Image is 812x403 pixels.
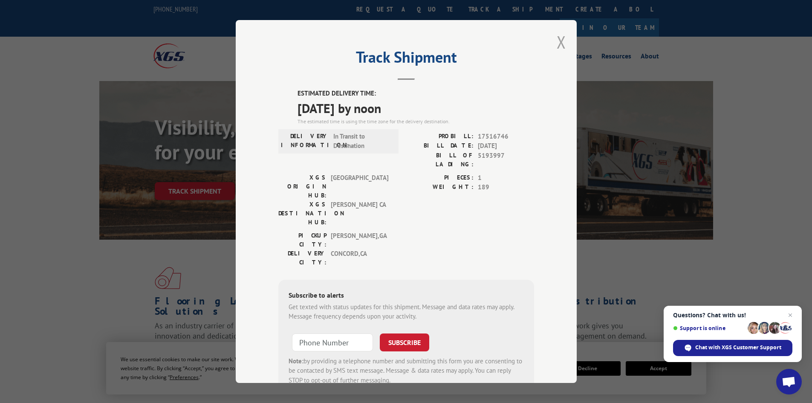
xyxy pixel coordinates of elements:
[695,344,781,351] span: Chat with XGS Customer Support
[380,333,429,351] button: SUBSCRIBE
[478,173,534,183] span: 1
[406,151,474,169] label: BILL OF LADING:
[298,118,534,125] div: The estimated time is using the time zone for the delivery destination.
[478,141,534,151] span: [DATE]
[673,325,745,331] span: Support is online
[278,51,534,67] h2: Track Shipment
[478,151,534,169] span: 5193997
[406,132,474,142] label: PROBILL:
[478,183,534,192] span: 189
[331,249,388,267] span: CONCORD , CA
[406,141,474,151] label: BILL DATE:
[673,340,792,356] div: Chat with XGS Customer Support
[331,231,388,249] span: [PERSON_NAME] , GA
[406,183,474,192] label: WEIGHT:
[289,302,524,322] div: Get texted with status updates for this shipment. Message and data rates may apply. Message frequ...
[278,173,327,200] label: XGS ORIGIN HUB:
[333,132,391,151] span: In Transit to Destination
[289,357,303,365] strong: Note:
[478,132,534,142] span: 17516746
[281,132,329,151] label: DELIVERY INFORMATION:
[673,312,792,319] span: Questions? Chat with us!
[278,249,327,267] label: DELIVERY CITY:
[557,31,566,53] button: Close modal
[331,200,388,227] span: [PERSON_NAME] CA
[785,310,795,320] span: Close chat
[278,231,327,249] label: PICKUP CITY:
[298,99,534,118] span: [DATE] by noon
[406,173,474,183] label: PIECES:
[331,173,388,200] span: [GEOGRAPHIC_DATA]
[289,357,524,386] div: by providing a telephone number and submitting this form you are consenting to be contacted by SM...
[278,200,327,227] label: XGS DESTINATION HUB:
[289,290,524,302] div: Subscribe to alerts
[776,369,802,394] div: Open chat
[298,89,534,99] label: ESTIMATED DELIVERY TIME:
[292,333,373,351] input: Phone Number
